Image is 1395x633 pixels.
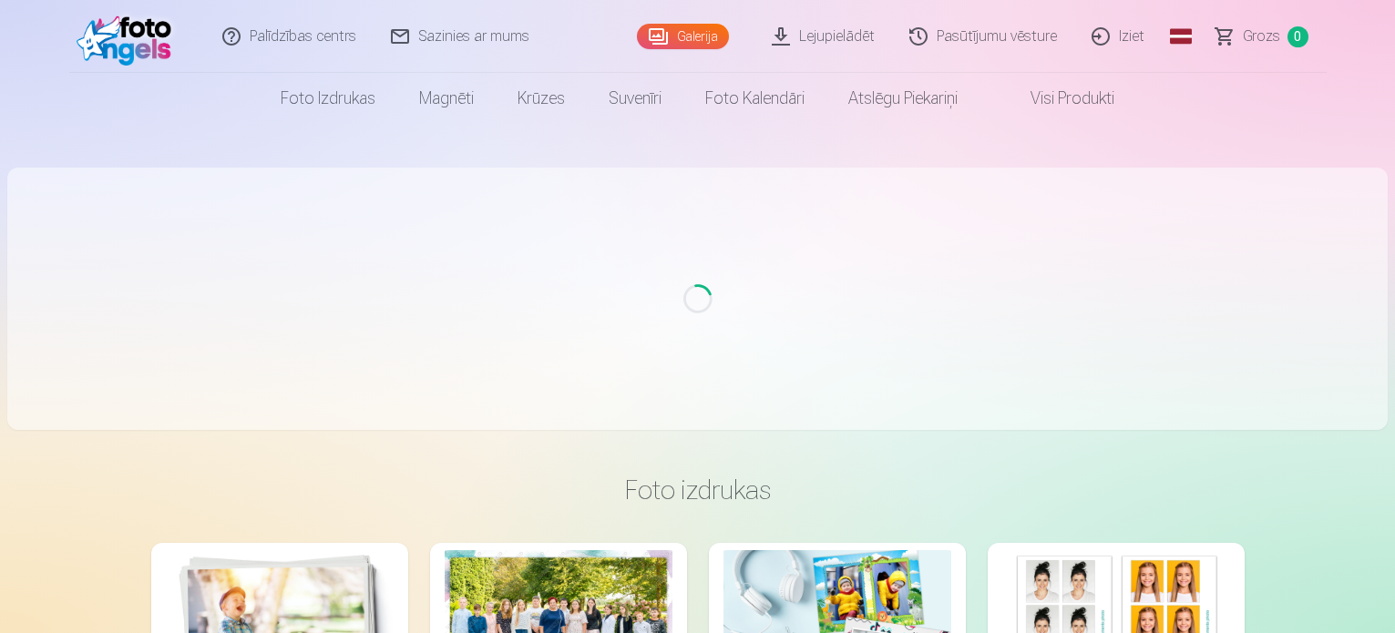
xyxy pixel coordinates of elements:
a: Foto kalendāri [683,73,826,124]
a: Magnēti [397,73,496,124]
a: Suvenīri [587,73,683,124]
img: /fa1 [77,7,181,66]
h3: Foto izdrukas [166,474,1230,506]
span: 0 [1287,26,1308,47]
a: Krūzes [496,73,587,124]
a: Galerija [637,24,729,49]
span: Grozs [1243,26,1280,47]
a: Foto izdrukas [259,73,397,124]
a: Atslēgu piekariņi [826,73,980,124]
a: Visi produkti [980,73,1136,124]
